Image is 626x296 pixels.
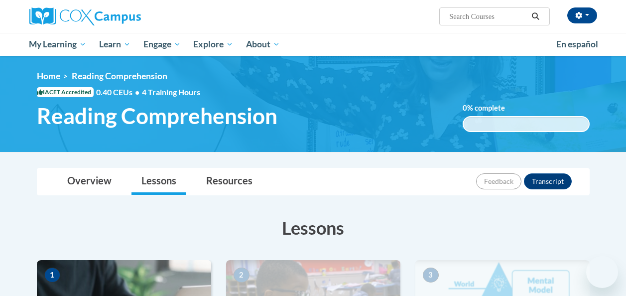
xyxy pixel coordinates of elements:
[142,87,200,97] span: 4 Training Hours
[29,7,209,25] a: Cox Campus
[143,38,181,50] span: Engage
[23,33,93,56] a: My Learning
[556,39,598,49] span: En español
[37,71,60,81] a: Home
[22,33,605,56] div: Main menu
[550,34,605,55] a: En español
[476,173,521,189] button: Feedback
[524,173,572,189] button: Transcript
[531,13,540,20] i: 
[44,268,60,283] span: 1
[463,103,520,114] label: % complete
[193,38,233,50] span: Explore
[448,10,528,22] input: Search Courses
[96,87,142,98] span: 0.40 CEUs
[463,104,467,112] span: 0
[37,215,590,240] h3: Lessons
[586,256,618,288] iframe: Button to launch messaging window
[37,103,277,129] span: Reading Comprehension
[131,168,186,195] a: Lessons
[135,87,139,97] span: •
[72,71,167,81] span: Reading Comprehension
[99,38,130,50] span: Learn
[240,33,286,56] a: About
[196,168,262,195] a: Resources
[93,33,137,56] a: Learn
[57,168,122,195] a: Overview
[29,7,141,25] img: Cox Campus
[37,87,94,97] span: IACET Accredited
[187,33,240,56] a: Explore
[137,33,187,56] a: Engage
[528,10,543,22] button: Search
[29,38,86,50] span: My Learning
[246,38,280,50] span: About
[423,268,439,283] span: 3
[567,7,597,23] button: Account Settings
[234,268,250,283] span: 2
